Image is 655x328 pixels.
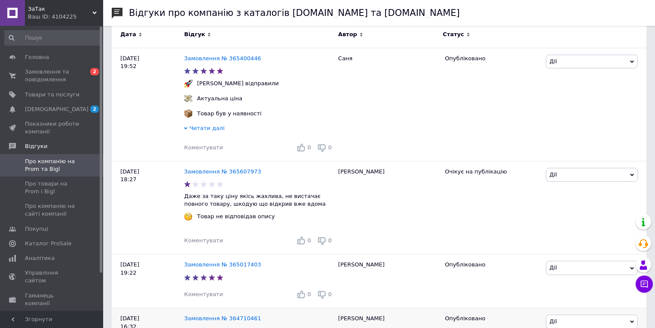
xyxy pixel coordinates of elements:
[25,292,80,307] span: Гаманець компанії
[334,254,441,308] div: [PERSON_NAME]
[307,144,311,151] span: 0
[334,161,441,254] div: [PERSON_NAME]
[112,48,184,161] div: [DATE] 19:52
[184,237,223,244] div: Коментувати
[184,79,193,88] img: :rocket:
[445,55,539,62] div: Опубліковано
[550,58,557,65] span: Дії
[328,291,332,297] span: 0
[120,31,136,38] span: Дата
[90,105,99,113] span: 2
[550,171,557,178] span: Дії
[550,318,557,325] span: Дії
[195,213,277,220] div: Товар не відповідав опису
[195,110,263,118] div: Товар був у наявності
[184,55,261,62] a: Замовлення № 365400446
[25,240,71,248] span: Каталог ProSale
[184,261,261,268] a: Замовлення № 365017403
[445,261,539,269] div: Опубліковано
[184,192,334,208] p: Даже за таку ціну якісь жахлива, не вистачає повного товару, шкодую що відкрив вже вдома
[184,109,193,118] img: :package:
[25,158,80,173] span: Про компанію на Prom та Bigl
[25,225,48,233] span: Покупці
[184,124,334,134] div: Читати далі
[184,144,223,152] div: Коментувати
[25,91,80,99] span: Товари та послуги
[184,168,261,175] a: Замовлення № 365607973
[25,202,80,218] span: Про компанію на сайті компанії
[636,275,653,293] button: Чат з покупцем
[184,144,223,151] span: Коментувати
[184,212,193,221] img: :face_with_monocle:
[25,120,80,136] span: Показники роботи компанії
[28,5,92,13] span: ЗаТак
[184,94,193,103] img: :money_with_wings:
[338,31,357,38] span: Автор
[112,254,184,308] div: [DATE] 19:22
[190,125,225,131] span: Читати далі
[184,237,223,244] span: Коментувати
[25,105,89,113] span: [DEMOGRAPHIC_DATA]
[328,144,332,151] span: 0
[184,31,205,38] span: Відгук
[4,30,101,46] input: Пошук
[195,95,244,102] div: Актуальна ціна
[195,80,281,87] div: [PERSON_NAME] відправили
[25,53,49,61] span: Головна
[112,161,184,254] div: [DATE] 18:27
[334,48,441,161] div: Саня
[28,13,103,21] div: Ваш ID: 4104225
[443,31,464,38] span: Статус
[25,142,47,150] span: Відгуки
[129,8,460,18] h1: Відгуки про компанію з каталогів [DOMAIN_NAME] та [DOMAIN_NAME]
[550,264,557,271] span: Дії
[307,291,311,297] span: 0
[25,254,55,262] span: Аналітика
[445,315,539,322] div: Опубліковано
[25,180,80,195] span: Про товари на Prom і Bigl
[25,68,80,84] span: Замовлення та повідомлення
[25,269,80,285] span: Управління сайтом
[307,237,311,244] span: 0
[445,168,539,176] div: Очікує на публікацію
[90,68,99,75] span: 2
[184,315,261,322] a: Замовлення № 364710461
[328,237,332,244] span: 0
[184,291,223,298] div: Коментувати
[184,291,223,297] span: Коментувати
